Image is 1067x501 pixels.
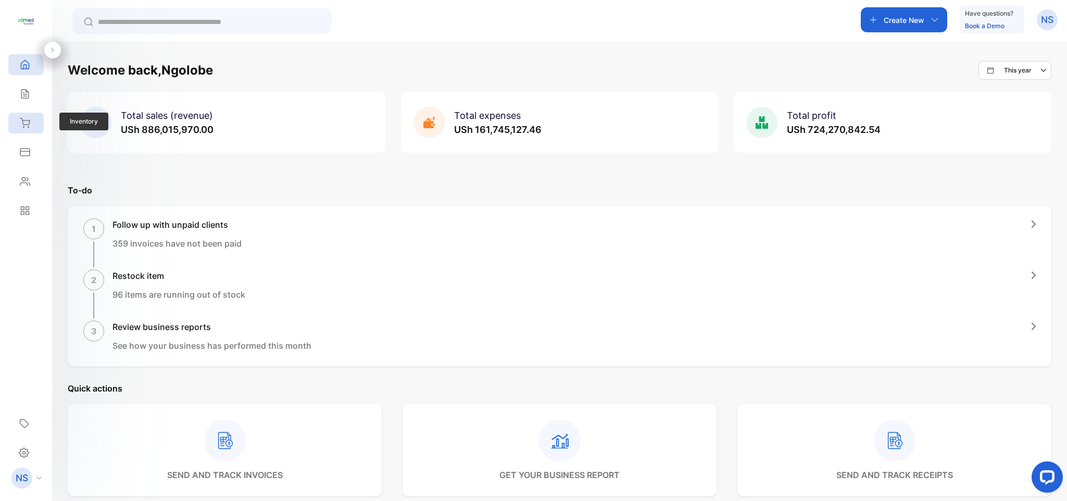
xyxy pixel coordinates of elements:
span: USh 161,745,127.46 [454,124,542,135]
img: logo [18,14,34,29]
span: Inventory [59,113,108,130]
p: Have questions? [965,8,1013,19]
span: Total profit [787,110,836,121]
iframe: LiveChat chat widget [1023,457,1067,501]
span: Total expenses [454,110,521,121]
p: 2 [91,274,96,286]
p: Create New [884,15,924,26]
p: NS [16,471,28,485]
button: Create New [861,7,947,32]
p: 96 items are running out of stock [112,288,245,301]
span: USh 724,270,842.54 [787,124,881,135]
p: To-do [68,184,1051,197]
p: 3 [91,325,97,337]
p: Quick actions [68,382,1051,395]
p: 1 [92,223,96,235]
h1: Restock item [112,270,245,282]
p: This year [1004,66,1032,75]
h1: Follow up with unpaid clients [112,218,242,231]
p: 359 invoices have not been paid [112,237,242,250]
h1: Review business reports [112,321,311,333]
p: send and track invoices [167,469,283,481]
button: NS [1037,7,1058,32]
span: USh 886,015,970.00 [121,124,214,135]
a: Book a Demo [965,22,1005,30]
p: get your business report [499,469,620,481]
p: See how your business has performed this month [112,339,311,352]
span: Total sales (revenue) [121,110,213,121]
p: NS [1041,13,1053,27]
h1: Welcome back, Ngolobe [68,61,213,80]
button: This year [978,61,1051,80]
p: send and track receipts [836,469,953,481]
